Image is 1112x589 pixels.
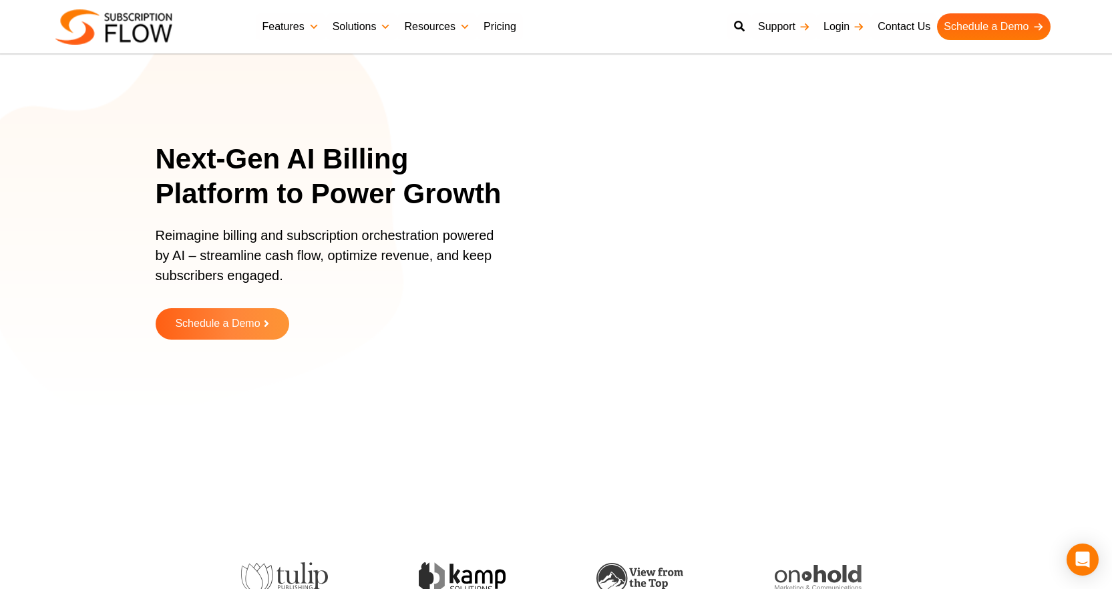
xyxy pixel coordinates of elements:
a: Login [817,13,871,40]
a: Features [256,13,326,40]
div: Open Intercom Messenger [1067,544,1099,576]
a: Pricing [477,13,523,40]
h1: Next-Gen AI Billing Platform to Power Growth [156,142,520,212]
a: Schedule a Demo [156,308,289,340]
a: Contact Us [871,13,937,40]
a: Schedule a Demo [937,13,1050,40]
a: Support [751,13,817,40]
a: Solutions [326,13,398,40]
img: Subscriptionflow [55,9,172,45]
p: Reimagine billing and subscription orchestration powered by AI – streamline cash flow, optimize r... [156,225,503,299]
a: Resources [397,13,476,40]
span: Schedule a Demo [175,318,260,330]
